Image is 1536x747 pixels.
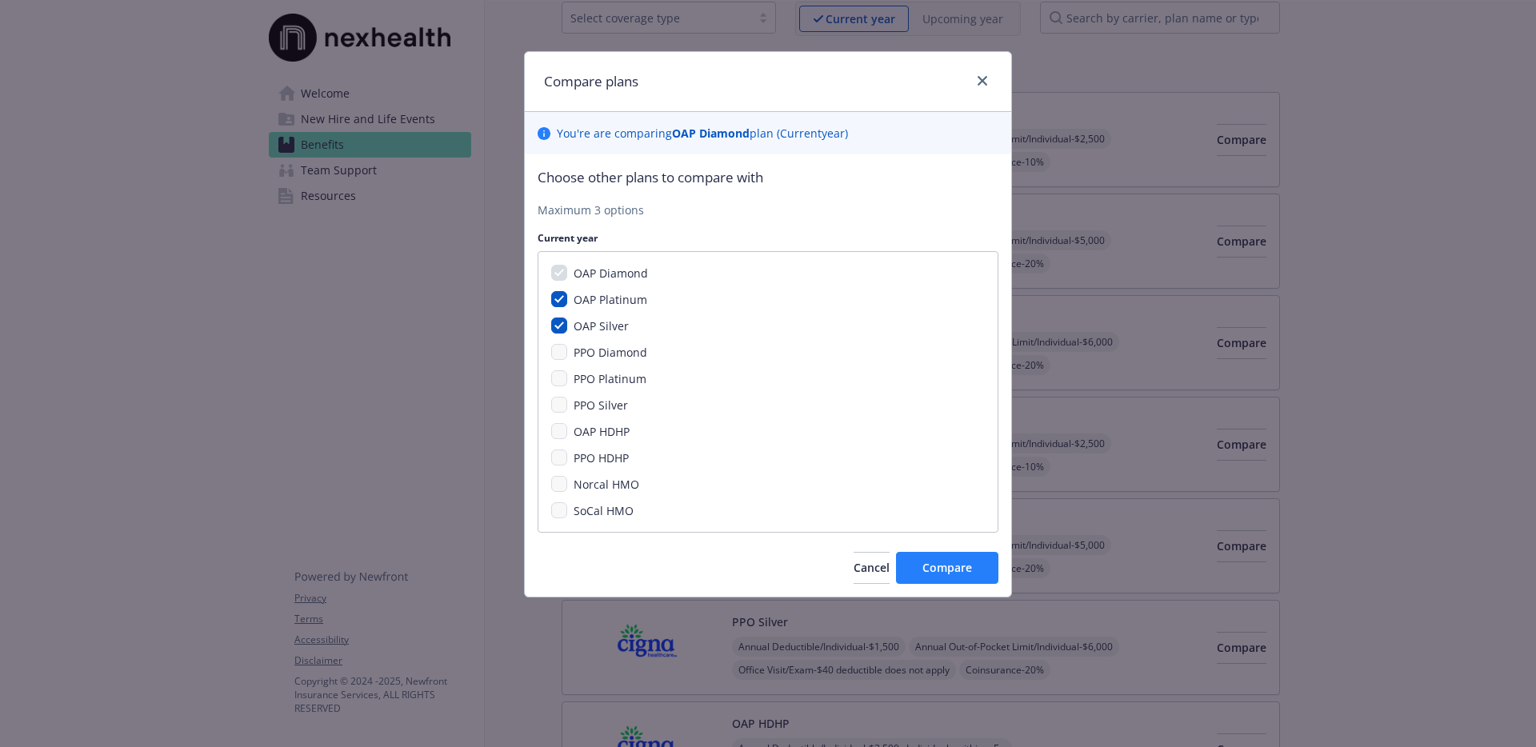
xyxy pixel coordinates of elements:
span: Compare [922,560,972,575]
p: Choose other plans to compare with [538,167,998,188]
h1: Compare plans [544,71,638,92]
span: PPO Diamond [574,345,647,360]
a: close [973,71,992,90]
span: OAP Platinum [574,292,647,307]
p: You ' re are comparing plan ( Current year) [557,125,848,142]
button: Cancel [854,552,890,584]
p: Current year [538,231,998,245]
span: OAP HDHP [574,424,630,439]
span: Norcal HMO [574,477,639,492]
span: PPO Silver [574,397,628,413]
p: Maximum 3 options [538,202,998,218]
button: Compare [896,552,998,584]
span: SoCal HMO [574,503,634,518]
span: Cancel [854,560,890,575]
span: OAP Diamond [574,266,648,281]
b: OAP Diamond [672,126,750,141]
span: PPO HDHP [574,450,629,465]
span: OAP Silver [574,318,629,334]
span: PPO Platinum [574,371,646,386]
